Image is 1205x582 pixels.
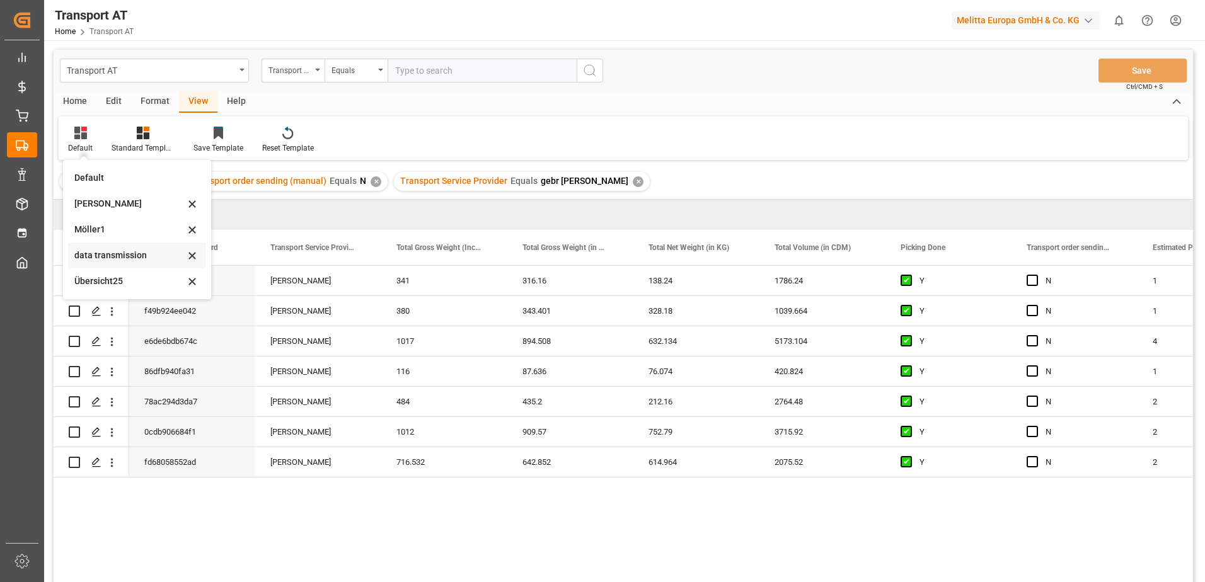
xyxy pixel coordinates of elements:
div: [PERSON_NAME] [255,447,381,477]
span: Picking Done [901,243,945,252]
input: Type to search [388,59,577,83]
div: Press SPACE to select this row. [54,326,129,357]
div: 420.824 [759,357,885,386]
span: Transport Service Provider [400,176,507,186]
div: Transport AT [67,62,235,77]
div: 614.964 [633,447,759,477]
span: Equals [330,176,357,186]
span: Total Volume (in CDM) [775,243,851,252]
button: Help Center [1133,6,1162,35]
div: 894.508 [507,326,633,356]
div: Reset Template [262,142,314,154]
div: Übersicht25 [74,275,185,288]
button: show 0 new notifications [1105,6,1133,35]
div: Y [920,448,996,477]
span: Equals [510,176,538,186]
div: 632.134 [633,326,759,356]
span: Transport Service Provider [270,243,355,252]
div: 1039.664 [759,296,885,326]
div: Default [74,171,185,185]
div: Home [54,91,96,113]
div: Edit [96,91,131,113]
div: [PERSON_NAME] [255,357,381,386]
span: gebr [PERSON_NAME] [541,176,628,186]
div: 435.2 [507,387,633,416]
div: Möller1 [74,223,185,236]
div: 642.852 [507,447,633,477]
div: data transmission [74,249,185,262]
div: Transport Service Provider [268,62,311,76]
button: Save [1098,59,1187,83]
a: Home [55,27,76,36]
button: open menu [262,59,325,83]
div: Y [920,297,996,326]
div: 484 [381,387,507,416]
div: 3715.92 [759,417,885,447]
div: 1017 [381,326,507,356]
div: 380 [381,296,507,326]
span: Total Gross Weight (in KG) [522,243,607,252]
div: [PERSON_NAME] [255,266,381,295]
div: N [1046,327,1122,356]
span: Transport order sending (manual) [191,176,326,186]
div: Save Template [193,142,243,154]
div: N [1046,418,1122,447]
button: search button [577,59,603,83]
div: N [1046,297,1122,326]
span: Total Net Weight (in KG) [649,243,729,252]
div: [PERSON_NAME] [255,326,381,356]
div: 752.79 [633,417,759,447]
div: 138.24 [633,266,759,295]
div: 87.636 [507,357,633,386]
div: [PERSON_NAME] [74,197,185,210]
span: Ctrl/CMD + S [1126,82,1163,91]
div: Y [920,418,996,447]
div: 212.16 [633,387,759,416]
div: 2075.52 [759,447,885,477]
div: View [179,91,217,113]
div: fd68058552ad [129,447,255,477]
div: 316.16 [507,266,633,295]
div: 909.57 [507,417,633,447]
div: Press SPACE to select this row. [54,296,129,326]
div: Format [131,91,179,113]
div: Y [920,387,996,416]
span: Transport order sending (manual) [1027,243,1111,252]
div: Press SPACE to select this row. [54,387,129,417]
div: Equals [332,62,374,76]
div: Press SPACE to select this row. [54,266,129,296]
div: Melitta Europa GmbH & Co. KG [952,11,1100,30]
div: 78ac294d3da7 [129,387,255,416]
div: N [1046,448,1122,477]
div: Press SPACE to select this row. [54,447,129,477]
div: [PERSON_NAME] [255,296,381,326]
div: 328.18 [633,296,759,326]
div: f49b924ee042 [129,296,255,326]
div: Y [920,357,996,386]
div: 1012 [381,417,507,447]
div: Transport AT [55,6,134,25]
div: ✕ [633,176,643,187]
div: 0cdb906684f1 [129,417,255,447]
div: 341 [381,266,507,295]
div: Default [68,142,93,154]
button: open menu [60,59,249,83]
button: Melitta Europa GmbH & Co. KG [952,8,1105,32]
div: [PERSON_NAME] [255,387,381,416]
div: N [1046,266,1122,295]
div: Standard Templates [112,142,175,154]
div: [PERSON_NAME] [255,417,381,447]
button: open menu [325,59,388,83]
div: 343.401 [507,296,633,326]
div: 1786.24 [759,266,885,295]
div: Y [920,327,996,356]
div: 76.074 [633,357,759,386]
div: Press SPACE to select this row. [54,417,129,447]
div: 716.532 [381,447,507,477]
div: Press SPACE to select this row. [54,357,129,387]
span: Total Gross Weight (Including Pallets' Weight) [396,243,481,252]
div: ✕ [371,176,381,187]
div: 116 [381,357,507,386]
div: 2764.48 [759,387,885,416]
span: N [360,176,366,186]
